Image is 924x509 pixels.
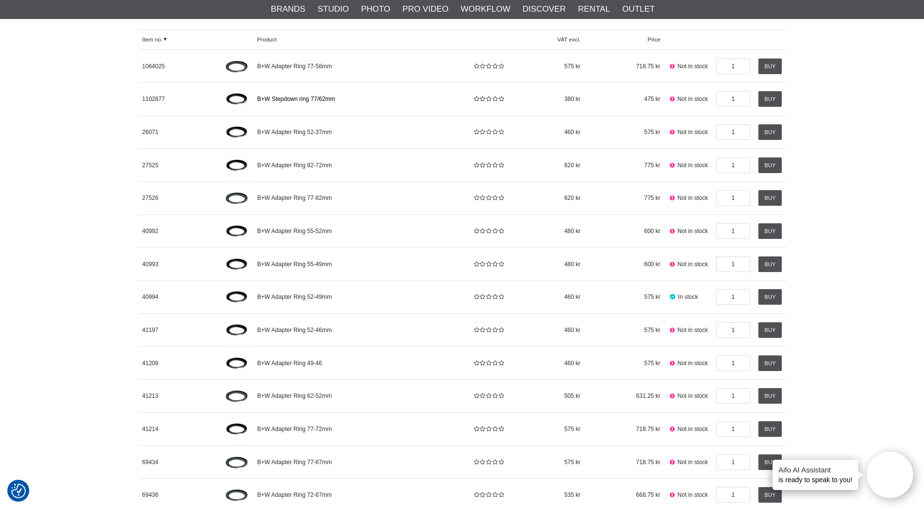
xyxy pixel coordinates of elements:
a: 41213 [138,379,221,412]
a: 27526 [138,182,221,215]
span: 69436 [142,491,158,498]
a: B+W Adapter Ring 52-37mm [253,116,469,149]
i: Not in stock [669,261,676,268]
a: Buy [758,421,782,437]
span: B+W Adapter Ring 49-46 [257,360,322,367]
a: B+W Adapter Ring 55-52mm [221,215,253,248]
a: B+W Adapter Ring 55-52mm [253,215,469,248]
img: B+W Adapter Ring 72-67mm [225,483,249,507]
span: B+W Adapter Ring 77-72mm [257,426,332,432]
span: 480 [508,215,585,248]
img: B+W Adapter Ring 77-82mm [225,186,249,210]
h4: Aifo AI Assistant [778,465,852,475]
span: 460 [508,116,585,149]
i: Not in stock [669,426,676,432]
a: B+W Adapter Ring 77-72mm [253,412,469,446]
span: 41208 [142,360,158,367]
span: VAT excl. [508,29,585,49]
i: Not in stock [669,491,676,498]
span: 575 [508,50,585,83]
span: 460 [508,280,585,313]
span: B+W Adapter Ring 82-72mm [257,162,332,169]
i: Not in stock [669,162,676,169]
span: 460 [508,347,585,380]
span: 41214 [142,426,158,432]
div: Customer rating: 0 [472,260,504,269]
span: 620 [508,182,585,215]
span: B+W Adapter Ring 62-52mm [257,392,332,399]
a: 41197 [138,313,221,347]
span: 27526 [142,195,158,201]
span: 27525 [142,162,158,169]
i: Not in stock [669,195,676,201]
a: Buy [758,157,782,173]
span: Not in stock [664,379,712,412]
a: B+W Adapter Ring 52-46mm [253,313,469,347]
a: Buy [758,223,782,239]
div: Customer rating: 0 [472,194,504,202]
a: B+W Adapter Ring 62-52mm [253,379,469,412]
span: Not in stock [664,215,712,248]
div: Customer rating: 0 [472,128,504,137]
img: B+W Adapter Ring 77-72mm [225,417,249,441]
a: Buy [758,289,782,305]
a: B+W Adapter Ring 52-49mm [253,280,469,313]
span: B+W Adapter Ring 72-67mm [257,491,332,498]
span: B+W Stepdown ring 77/62mm [257,96,335,102]
a: B+W Adapter Ring 77-67mm [253,446,469,479]
a: B+W Stepdown ring 77/62mm [221,83,253,116]
i: Not in stock [669,459,676,466]
a: Buy [758,59,782,74]
span: Not in stock [664,446,712,479]
img: B+W Adapter Ring 52-49mm [225,285,249,309]
span: 69434 [142,459,158,466]
img: B+W Adapter Ring 82-72mm [225,153,249,177]
span: 575 [585,116,664,149]
a: Buy [758,124,782,140]
img: B+W Adapter Ring 52-37mm [225,120,249,144]
div: Customer rating: 0 [472,326,504,334]
i: Not in stock [669,129,676,136]
span: 600 [585,248,664,281]
span: B+W Adapter Ring 52-37mm [257,129,332,136]
span: 775 [585,149,664,182]
span: 41213 [142,392,158,399]
span: 575 [585,313,664,347]
span: 718.75 [585,446,664,479]
a: Photo [361,3,390,16]
img: B+W Adapter Ring 62-52mm [225,384,249,408]
a: 69434 [138,446,221,479]
span: 475 [585,83,664,116]
button: Consent Preferences [11,482,26,500]
span: B+W Adapter Ring 55-52mm [257,228,332,235]
a: B+W Adapter Ring 55-49mm [253,248,469,281]
div: Customer rating: 0 [472,392,504,400]
a: B+W Adapter Ring 52-37mm [221,116,253,149]
a: 26071 [138,116,221,149]
a: B+W Adapter Ring 77-72mm [221,412,253,446]
span: In stock [664,280,712,313]
div: Customer rating: 0 [472,62,504,71]
span: 40992 [142,228,158,235]
div: Customer rating: 0 [472,161,504,170]
a: Brands [271,3,305,16]
div: Customer rating: 0 [472,95,504,103]
div: Customer rating: 0 [472,425,504,433]
a: Item no. [138,29,221,49]
a: Discover [523,3,566,16]
span: Not in stock [664,182,712,215]
i: Not in stock [669,360,676,367]
span: 575 [585,280,664,313]
span: 480 [508,248,585,281]
a: Buy [758,322,782,338]
span: 380 [508,83,585,116]
i: Not in stock [669,228,676,235]
a: B+W Stepdown ring 77/62mm [253,83,469,116]
img: B+W Adapter Ring 55-52mm [225,219,249,243]
span: Not in stock [664,347,712,380]
span: 41197 [142,327,158,333]
div: Customer rating: 0 [472,359,504,368]
a: Workflow [461,3,510,16]
span: B+W Adapter Ring 55-49mm [257,261,332,268]
i: Not in stock [669,63,676,70]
